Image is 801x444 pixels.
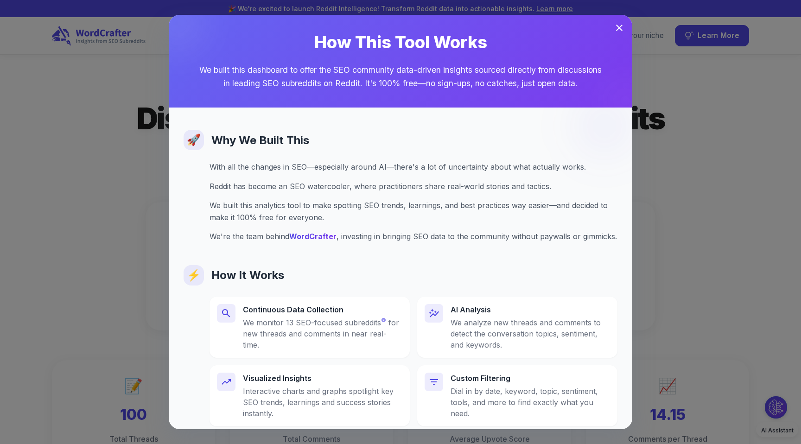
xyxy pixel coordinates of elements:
div: Dial in by date, keyword, topic, sentiment, tools, and more to find exactly what you need. [451,386,610,419]
div: ⚡ [184,265,204,285]
div: We monitor for new threads and comments in near real-time. [243,317,402,350]
p: Custom Filtering [451,373,610,384]
p: AI Analysis [451,304,610,315]
p: Visualized Insights [243,373,402,384]
div: Interactive charts and graphs spotlight key SEO trends, learnings and success stories instantly. [243,386,402,419]
p: With all the changes in SEO—especially around AI—there's a lot of uncertainty about what actually... [210,161,617,173]
p: Continuous Data Collection [243,304,402,315]
div: We analyze new threads and comments to detect the conversation topics, sentiment, and keywords. [451,317,610,350]
h4: How This Tool Works [197,32,604,52]
p: We built this analytics tool to make spotting SEO trends, learnings, and best practices way easie... [210,200,617,223]
div: 🚀 [184,130,204,150]
h5: How It Works [211,267,284,283]
h5: Why We Built This [211,133,309,148]
span: We're the team behind , investing in bringing SEO data to the community without paywalls or gimmi... [210,232,617,241]
a: WordCrafter [289,232,337,241]
p: Reddit has become an SEO watercooler, where practitioners share real-world stories and tactics. [210,181,617,193]
span: 13 SEO-focused subreddits [286,317,386,328]
p: We built this dashboard to offer the SEO community data-driven insights sourced directly from dis... [197,63,604,89]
